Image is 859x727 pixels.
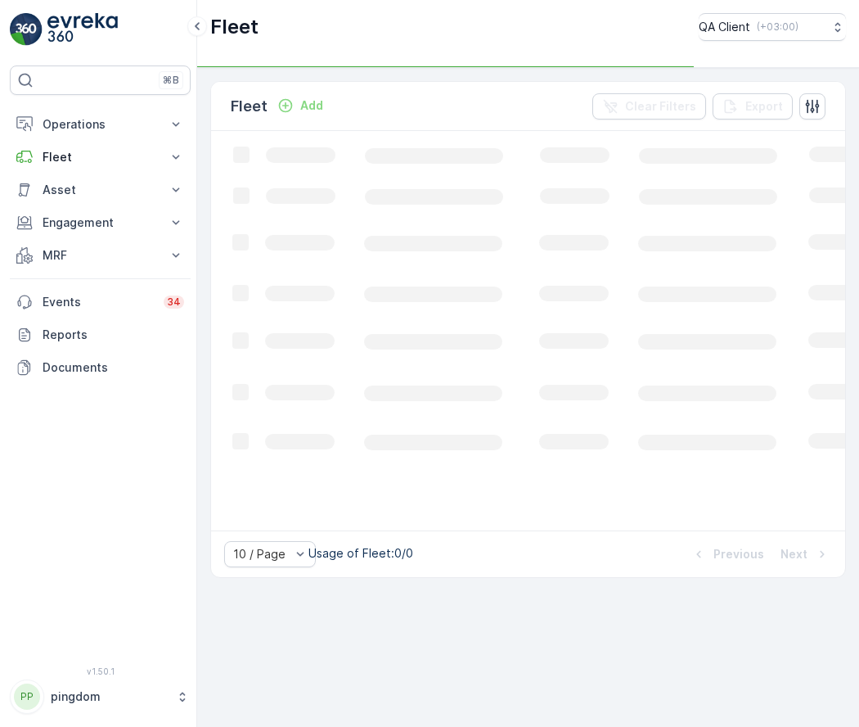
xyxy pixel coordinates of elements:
[779,544,832,564] button: Next
[10,318,191,351] a: Reports
[51,689,168,705] p: pingdom
[625,98,696,115] p: Clear Filters
[14,684,40,710] div: PP
[308,545,413,562] p: Usage of Fleet : 0/0
[10,680,191,714] button: PPpingdom
[47,13,118,46] img: logo_light-DOdMpM7g.png
[43,214,158,231] p: Engagement
[10,206,191,239] button: Engagement
[43,294,154,310] p: Events
[10,174,191,206] button: Asset
[43,327,184,343] p: Reports
[163,74,179,87] p: ⌘B
[757,20,798,34] p: ( +03:00 )
[10,108,191,141] button: Operations
[43,116,158,133] p: Operations
[43,359,184,376] p: Documents
[231,95,268,118] p: Fleet
[10,141,191,174] button: Fleet
[271,96,330,115] button: Add
[780,546,807,562] p: Next
[10,351,191,384] a: Documents
[10,666,191,676] span: v 1.50.1
[210,14,259,40] p: Fleet
[689,544,766,564] button: Previous
[699,13,846,41] button: QA Client(+03:00)
[713,93,793,120] button: Export
[592,93,706,120] button: Clear Filters
[43,247,158,264] p: MRF
[10,13,43,46] img: logo
[745,98,783,115] p: Export
[713,546,764,562] p: Previous
[699,19,750,35] p: QA Client
[10,286,191,318] a: Events34
[300,97,323,114] p: Add
[167,296,181,309] p: 34
[10,239,191,272] button: MRF
[43,182,158,198] p: Asset
[43,149,158,165] p: Fleet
